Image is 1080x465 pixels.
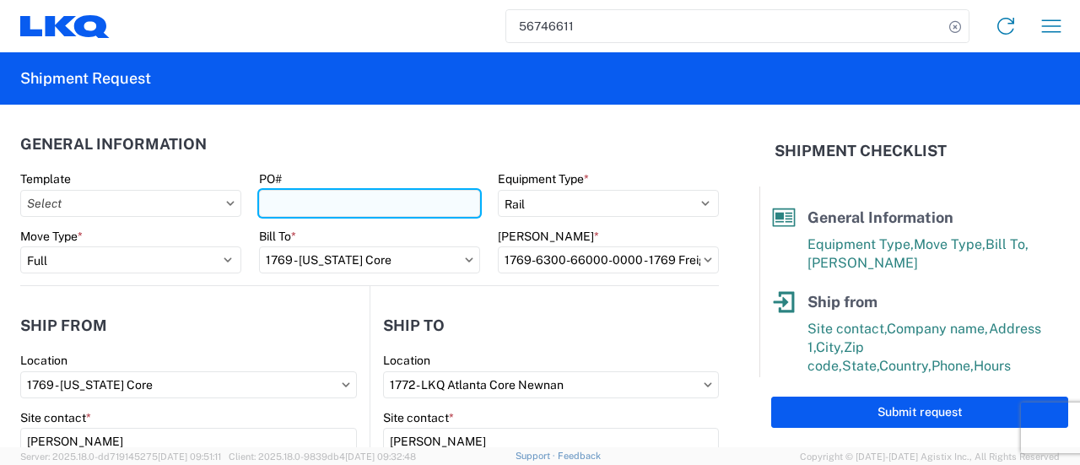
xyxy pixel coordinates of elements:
span: [PERSON_NAME] [807,255,918,271]
span: Ship from [807,293,877,311]
span: Phone, [931,358,974,374]
span: Server: 2025.18.0-dd719145275 [20,451,221,462]
span: Country, [879,358,931,374]
span: Company name, [887,321,989,337]
label: Site contact [20,410,91,425]
label: Move Type [20,229,83,244]
span: [DATE] 09:51:11 [158,451,221,462]
h2: Shipment Checklist [775,141,947,161]
label: Equipment Type [498,171,589,187]
h2: General Information [20,136,207,153]
span: Move Type, [914,236,985,252]
a: Feedback [558,451,601,461]
label: Location [20,353,67,368]
h2: Ship from [20,317,107,334]
input: Select [383,371,719,398]
h2: Shipment Request [20,68,151,89]
input: Select [498,246,719,273]
span: City, [816,339,844,355]
span: State, [842,358,879,374]
label: PO# [259,171,282,187]
span: Equipment Type, [807,236,914,252]
span: Site contact, [807,321,887,337]
span: Copyright © [DATE]-[DATE] Agistix Inc., All Rights Reserved [800,449,1060,464]
label: [PERSON_NAME] [498,229,599,244]
input: Select [259,246,480,273]
button: Submit request [771,397,1068,428]
input: Shipment, tracking or reference number [506,10,943,42]
span: Client: 2025.18.0-9839db4 [229,451,416,462]
input: Select [20,190,241,217]
label: Template [20,171,71,187]
span: General Information [807,208,953,226]
span: [DATE] 09:32:48 [345,451,416,462]
label: Site contact [383,410,454,425]
h2: Ship to [383,317,445,334]
label: Location [383,353,430,368]
span: Hours to [840,376,894,392]
label: Bill To [259,229,296,244]
span: Bill To, [985,236,1029,252]
input: Select [20,371,357,398]
a: Support [516,451,558,461]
